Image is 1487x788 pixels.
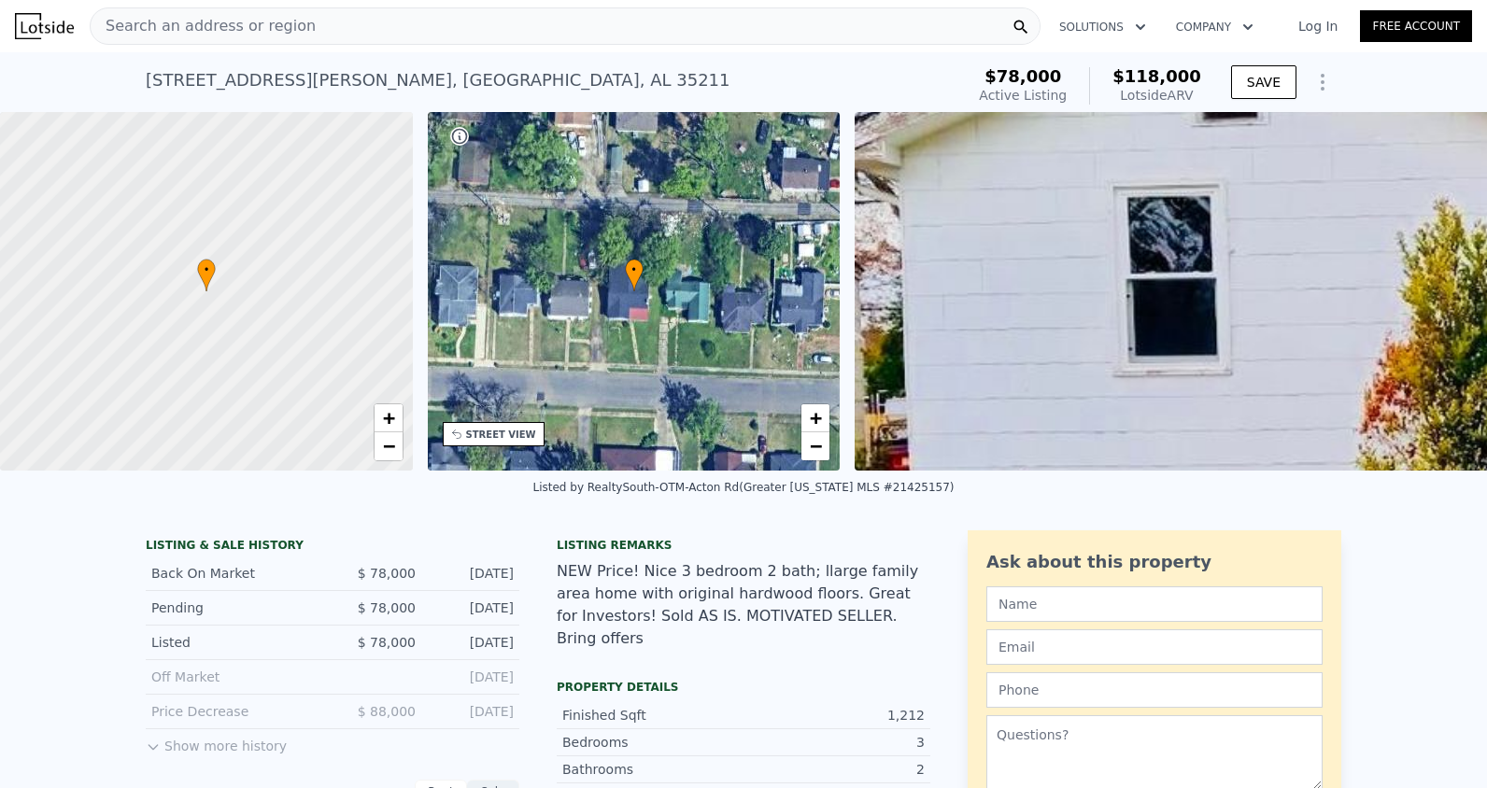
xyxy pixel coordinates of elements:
[743,706,925,725] div: 1,212
[557,538,930,553] div: Listing remarks
[197,261,216,278] span: •
[986,586,1323,622] input: Name
[358,704,416,719] span: $ 88,000
[743,733,925,752] div: 3
[562,760,743,779] div: Bathrooms
[532,481,954,494] div: Listed by RealtySouth-OTM-Acton Rd (Greater [US_STATE] MLS #21425157)
[1276,17,1360,35] a: Log In
[151,598,318,617] div: Pending
[358,600,416,615] span: $ 78,000
[625,261,644,278] span: •
[151,633,318,652] div: Listed
[1360,10,1472,42] a: Free Account
[382,406,394,429] span: +
[431,668,514,686] div: [DATE]
[197,259,216,291] div: •
[151,668,318,686] div: Off Market
[1044,10,1161,44] button: Solutions
[15,13,74,39] img: Lotside
[431,702,514,721] div: [DATE]
[146,538,519,556] div: LISTING & SALE HISTORY
[431,633,514,652] div: [DATE]
[562,733,743,752] div: Bedrooms
[986,629,1323,665] input: Email
[431,598,514,617] div: [DATE]
[146,729,287,755] button: Show more history
[801,404,829,432] a: Zoom in
[375,432,403,460] a: Zoom out
[557,560,930,650] div: NEW Price! Nice 3 bedroom 2 bath; llarge family area home with original hardwood floors. Great fo...
[146,67,730,93] div: [STREET_ADDRESS][PERSON_NAME] , [GEOGRAPHIC_DATA] , AL 35211
[358,635,416,650] span: $ 78,000
[986,672,1323,708] input: Phone
[810,406,822,429] span: +
[1112,66,1201,86] span: $118,000
[562,706,743,725] div: Finished Sqft
[979,88,1067,103] span: Active Listing
[375,404,403,432] a: Zoom in
[1231,65,1296,99] button: SAVE
[625,259,644,291] div: •
[984,66,1061,86] span: $78,000
[801,432,829,460] a: Zoom out
[431,564,514,583] div: [DATE]
[466,428,536,442] div: STREET VIEW
[382,434,394,457] span: −
[91,15,316,37] span: Search an address or region
[1304,63,1341,101] button: Show Options
[151,702,318,721] div: Price Decrease
[743,760,925,779] div: 2
[557,680,930,695] div: Property details
[986,549,1323,575] div: Ask about this property
[1161,10,1268,44] button: Company
[151,564,318,583] div: Back On Market
[810,434,822,457] span: −
[1112,86,1201,105] div: Lotside ARV
[358,566,416,581] span: $ 78,000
